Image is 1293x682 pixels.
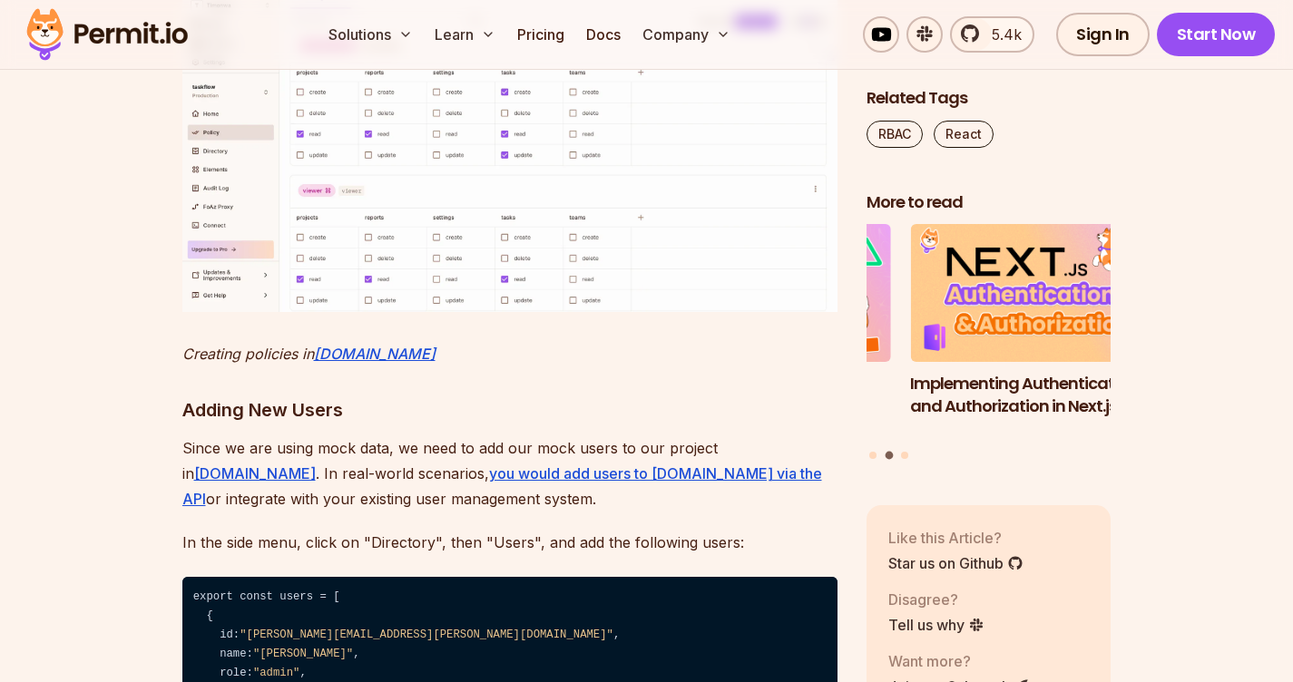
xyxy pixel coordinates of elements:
[910,225,1155,363] img: Implementing Authentication and Authorization in Next.js
[1157,13,1276,56] a: Start Now
[321,16,420,53] button: Solutions
[182,464,822,508] a: you would add users to [DOMAIN_NAME] via the API
[888,552,1024,574] a: Star us on Github
[1056,13,1150,56] a: Sign In
[18,4,196,65] img: Permit logo
[867,121,923,148] a: RBAC
[910,225,1155,441] li: 2 of 3
[240,628,613,641] span: "[PERSON_NAME][EMAIL_ADDRESS][PERSON_NAME][DOMAIN_NAME]"
[867,191,1112,214] h2: More to read
[253,667,299,679] span: "admin"
[510,16,572,53] a: Pricing
[635,16,738,53] button: Company
[888,589,984,610] p: Disagree?
[888,614,984,636] a: Tell us why
[869,452,877,459] button: Go to slide 1
[579,16,628,53] a: Docs
[182,530,838,555] p: In the side menu, click on "Directory", then "Users", and add the following users:
[934,121,994,148] a: React
[182,345,314,363] em: Creating policies in
[646,225,891,441] li: 1 of 3
[182,435,838,511] p: Since we are using mock data, we need to add our mock users to our project in . In real-world sce...
[194,464,316,482] a: [DOMAIN_NAME]
[888,650,1030,672] p: Want more?
[910,225,1155,441] a: Implementing Authentication and Authorization in Next.jsImplementing Authentication and Authoriza...
[314,345,436,363] a: [DOMAIN_NAME]
[901,452,908,459] button: Go to slide 3
[910,373,1155,418] h3: Implementing Authentication and Authorization in Next.js
[885,452,893,460] button: Go to slide 2
[867,225,1112,463] div: Posts
[867,87,1112,110] h2: Related Tags
[950,16,1034,53] a: 5.4k
[646,373,891,418] h3: Implementing Multi-Tenant RBAC in Nuxt.js
[182,395,838,424] h3: Adding New Users
[888,527,1024,549] p: Like this Article?
[981,24,1022,45] span: 5.4k
[427,16,503,53] button: Learn
[253,648,353,660] span: "[PERSON_NAME]"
